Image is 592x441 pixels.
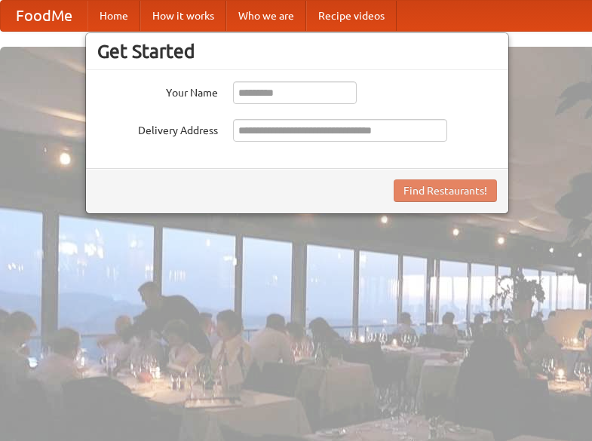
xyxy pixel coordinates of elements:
[140,1,226,31] a: How it works
[97,119,218,138] label: Delivery Address
[97,40,497,63] h3: Get Started
[97,81,218,100] label: Your Name
[87,1,140,31] a: Home
[226,1,306,31] a: Who we are
[1,1,87,31] a: FoodMe
[306,1,397,31] a: Recipe videos
[394,179,497,202] button: Find Restaurants!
